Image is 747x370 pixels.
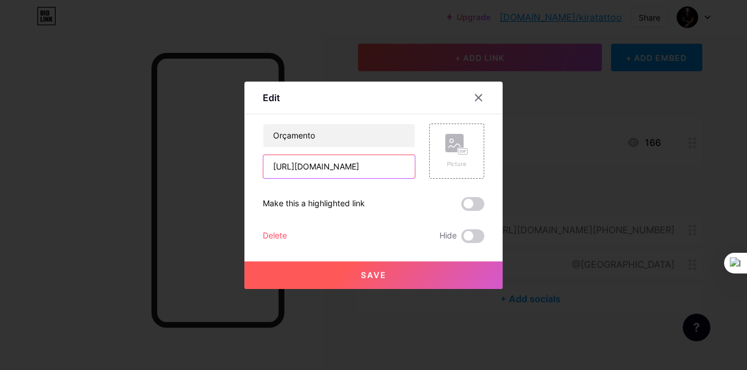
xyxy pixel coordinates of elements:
input: Title [263,124,415,147]
button: Save [244,261,503,289]
div: Make this a highlighted link [263,197,365,211]
div: Edit [263,91,280,105]
span: Save [361,270,387,280]
input: URL [263,155,415,178]
span: Hide [439,229,457,243]
div: Delete [263,229,287,243]
div: Picture [445,160,468,168]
